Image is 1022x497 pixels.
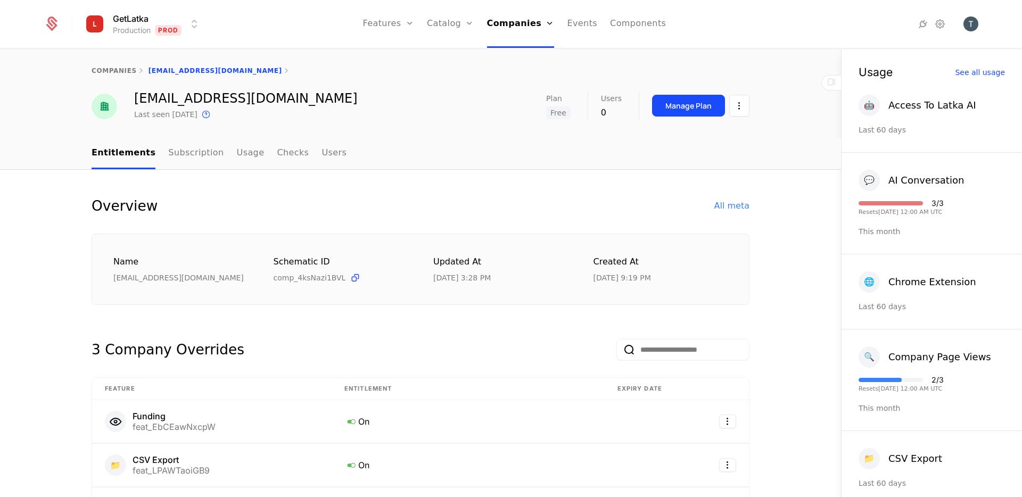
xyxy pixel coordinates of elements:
img: tsovaktestlatka@mailinator.com [92,94,117,119]
img: Tsovak Harutyunyan [963,16,978,31]
button: Select action [729,95,749,117]
div: 0 [601,106,622,119]
div: CSV Export [133,455,210,464]
button: Select action [719,458,736,472]
a: Users [322,138,347,169]
div: feat_LPAWTaoiGB9 [133,466,210,475]
div: Funding [133,412,216,420]
div: 2 / 3 [932,376,944,384]
div: This month [859,226,1005,237]
button: 📁CSV Export [859,448,942,469]
div: 8/5/25, 9:19 PM [594,272,651,283]
div: Last 60 days [859,125,1005,135]
div: 🌐 [859,271,880,293]
span: Free [546,106,571,119]
button: Select environment [85,12,201,36]
th: Feature [92,378,332,400]
div: 3 Company Overrides [92,339,244,360]
div: Chrome Extension [888,275,976,289]
div: Last seen [DATE] [134,109,197,120]
div: 9/15/25, 3:28 PM [433,272,491,283]
div: Resets [DATE] 12:00 AM UTC [859,386,944,392]
a: Integrations [917,18,929,30]
div: 3 / 3 [932,200,944,207]
div: Manage Plan [665,101,712,111]
nav: Main [92,138,749,169]
a: Settings [934,18,946,30]
div: CSV Export [888,451,942,466]
span: Prod [155,25,182,36]
div: 💬 [859,170,880,191]
ul: Choose Sub Page [92,138,347,169]
div: 🤖 [859,95,880,116]
button: 🤖Access To Latka AI [859,95,976,116]
div: Company Page Views [888,350,991,365]
div: Overview [92,195,158,217]
span: Plan [546,95,562,102]
button: Manage Plan [652,95,725,117]
a: companies [92,67,137,74]
div: On [344,415,592,428]
img: GetLatka [82,11,108,37]
button: 🌐Chrome Extension [859,271,976,293]
div: Access To Latka AI [888,98,976,113]
th: Entitlement [332,378,605,400]
button: Open user button [963,16,978,31]
button: 💬AI Conversation [859,170,964,191]
div: On [344,458,592,472]
button: 🔍Company Page Views [859,346,991,368]
span: GetLatka [113,12,149,25]
div: feat_EbCEawNxcpW [133,423,216,431]
a: Entitlements [92,138,155,169]
div: Last 60 days [859,301,1005,312]
div: [EMAIL_ADDRESS][DOMAIN_NAME] [134,92,358,105]
div: 🔍 [859,346,880,368]
div: Usage [859,67,893,78]
div: 📁 [859,448,880,469]
a: Checks [277,138,309,169]
div: Created at [594,255,728,269]
a: Usage [237,138,265,169]
div: AI Conversation [888,173,964,188]
a: Subscription [168,138,224,169]
div: 📁 [105,454,126,476]
th: Expiry date [605,378,695,400]
div: Production [113,25,151,36]
div: Last 60 days [859,478,1005,488]
div: Resets [DATE] 12:00 AM UTC [859,209,944,215]
div: See all usage [955,69,1005,76]
span: Users [601,95,622,102]
div: All meta [714,200,749,212]
div: Schematic ID [274,255,408,268]
span: comp_4ksNazi1BVL [274,272,346,283]
div: [EMAIL_ADDRESS][DOMAIN_NAME] [113,272,248,283]
div: Name [113,255,248,269]
button: Select action [719,415,736,428]
div: Updated at [433,255,568,269]
div: This month [859,403,1005,413]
